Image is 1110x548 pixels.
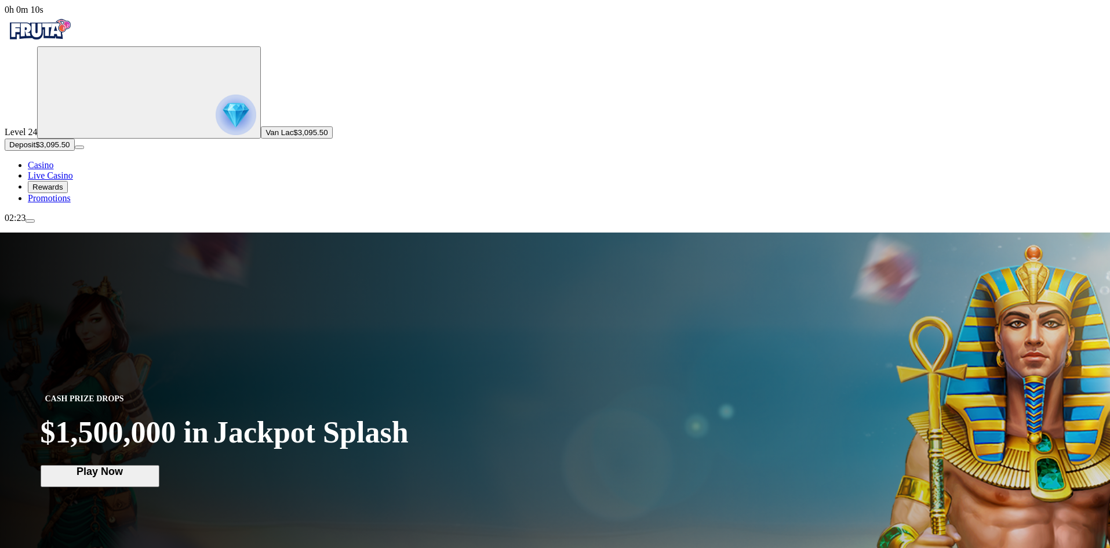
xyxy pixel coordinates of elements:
span: Casino [28,160,53,170]
span: user session time [5,5,43,14]
img: Fruta [5,15,74,44]
a: gift-inverted iconPromotions [28,193,71,203]
span: $1,500,000 in [41,415,209,449]
span: Level 24 [5,127,37,137]
span: $3,095.50 [293,128,327,137]
button: menu [26,219,35,223]
span: $3,095.50 [35,140,70,149]
a: Fruta [5,36,74,46]
span: 02:23 [5,213,26,223]
button: Play Now [41,465,159,487]
button: menu [75,146,84,149]
span: Rewards [32,183,63,191]
span: Promotions [28,193,71,203]
button: reward iconRewards [28,181,68,193]
img: reward progress [216,95,256,135]
button: Van Lac$3,095.50 [261,126,332,139]
span: Van Lac [265,128,293,137]
span: Play Now [46,466,154,477]
button: Depositplus icon$3,095.50 [5,139,75,151]
nav: Primary [5,15,1105,204]
button: reward progress [37,46,261,139]
span: CASH PRIZE DROPS [41,392,129,406]
span: Jackpot Splash [213,418,409,448]
span: Live Casino [28,170,73,180]
span: Deposit [9,140,35,149]
a: poker-chip iconLive Casino [28,170,73,180]
a: diamond iconCasino [28,160,53,170]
